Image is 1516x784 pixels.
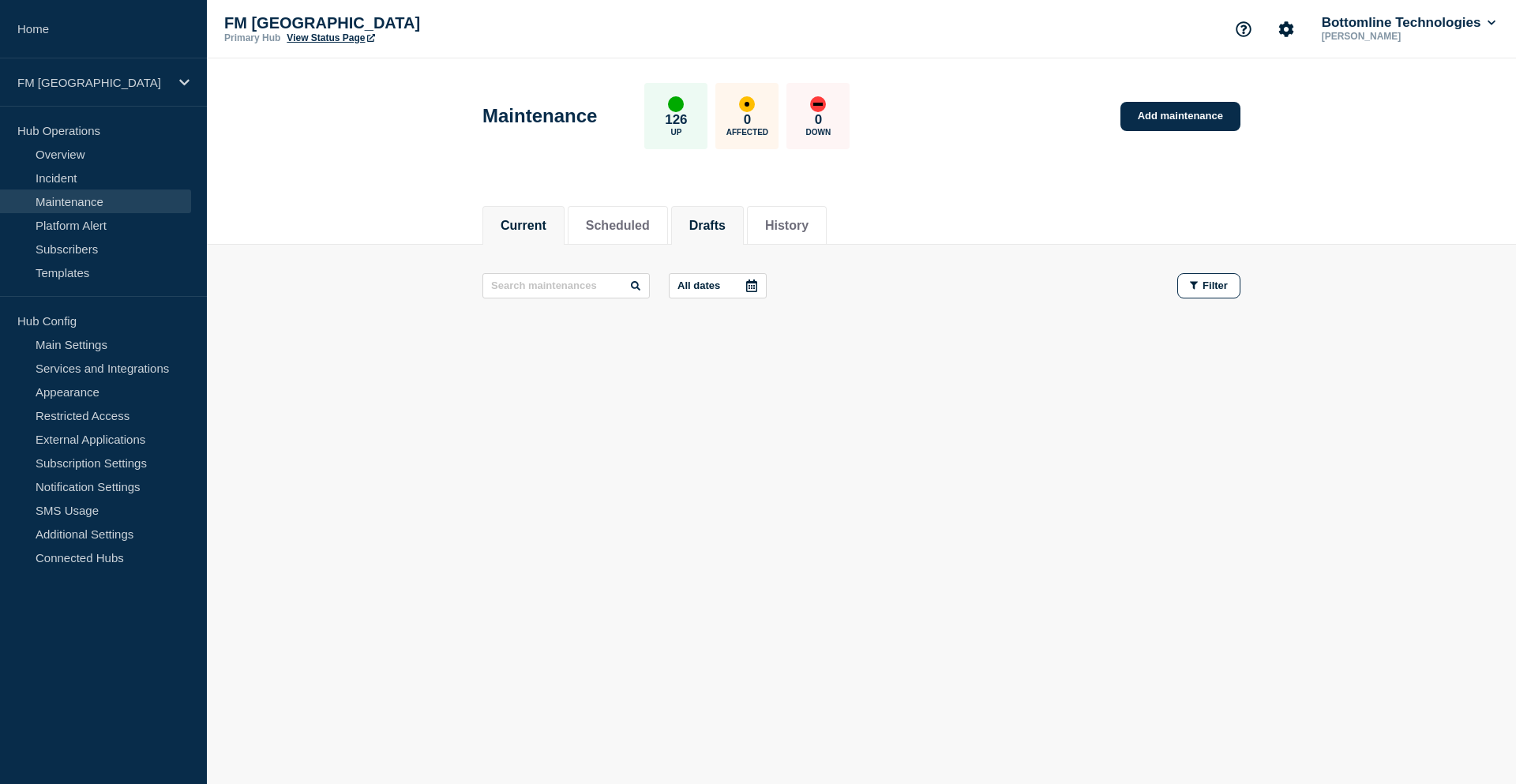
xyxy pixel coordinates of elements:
[665,112,687,128] p: 126
[726,128,768,137] p: Affected
[744,112,751,128] p: 0
[482,105,597,127] h1: Maintenance
[1319,31,1483,42] p: [PERSON_NAME]
[1203,279,1228,291] span: Filter
[806,128,831,137] p: Down
[670,128,681,137] p: Up
[482,273,650,298] input: Search maintenances
[287,32,374,43] a: View Status Page
[501,219,546,233] button: Current
[17,76,169,89] p: FM [GEOGRAPHIC_DATA]
[668,96,684,112] div: up
[1120,102,1240,131] a: Add maintenance
[765,219,809,233] button: History
[1177,273,1240,298] button: Filter
[669,273,767,298] button: All dates
[224,14,540,32] p: FM [GEOGRAPHIC_DATA]
[224,32,280,43] p: Primary Hub
[1319,15,1499,31] button: Bottomline Technologies
[677,279,720,291] p: All dates
[1227,13,1260,46] button: Support
[815,112,822,128] p: 0
[739,96,755,112] div: affected
[1270,13,1303,46] button: Account settings
[586,219,650,233] button: Scheduled
[689,219,726,233] button: Drafts
[810,96,826,112] div: down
